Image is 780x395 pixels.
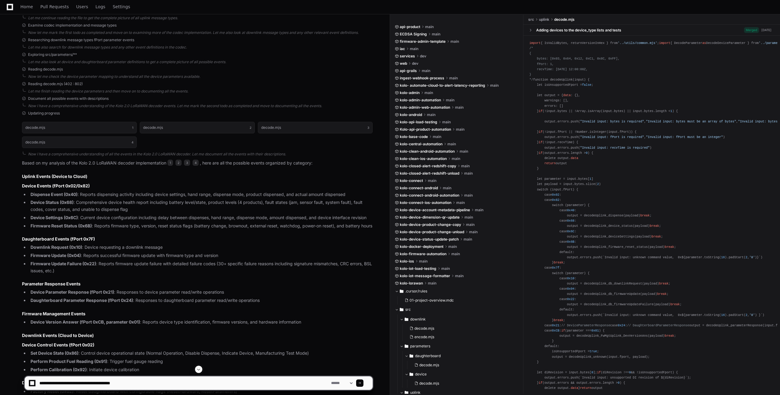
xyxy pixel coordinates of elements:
span: .cursor/rules [405,289,427,294]
span: kolo-iot-load-testing [400,266,436,271]
span: main [428,178,436,183]
span: main [455,105,464,110]
span: main [447,142,456,147]
span: daughterboard [415,353,441,358]
span: break [665,245,674,249]
span: "Invalid input: bytes is required" [580,120,644,123]
span: ECDSA Signing [400,32,427,37]
svg: Directory [405,316,408,323]
button: daughterboard [405,351,519,361]
span: 4 [132,140,133,145]
span: web [400,61,407,66]
h1: decode.mjs [143,126,163,129]
span: kolo- automate-cloud-to-alert-latency-reporting [400,83,485,88]
span: decode.mjs [414,326,434,331]
span: dev [412,61,418,66]
svg: Directory [400,306,403,313]
span: main [450,39,459,44]
div: Let me also look at device and daughterboard parameter definitions to get a complete picture of a... [28,60,373,64]
span: api-grails [400,68,417,73]
h3: Parameter Response Events [22,281,373,287]
span: Exploring src/parameters/** [28,52,77,57]
span: main [448,244,457,249]
span: Reading decode.mjs (402 : 802) [28,82,83,86]
span: Researching downlink message types fPort parameter events [28,38,134,42]
li: : Reports firmware update failure with detailed failure codes (30+ specific failure reasons inclu... [29,260,373,274]
span: ingest-webhook-process [400,76,444,81]
span: false [582,83,591,87]
strong: Device Settings (0x6C) [31,215,78,220]
span: 0x01 [591,329,599,332]
button: .cursor/rules [395,286,519,296]
div: Let me also search for downlink message types and any other event definitions in the codec. [28,45,373,50]
strong: Device Parameter Response (fPort 0x21) [31,289,114,295]
span: kolo-device-product-change-copy [400,222,461,227]
span: main [455,274,464,278]
span: '0' [749,255,755,259]
div: Now I have a comprehensive understanding of all the events in the Kolo 2.0 LoRaWAN decoder. Let m... [28,152,373,157]
span: 0x68 [567,219,575,223]
button: src [395,305,519,314]
span: decode.mjs [419,363,439,368]
span: if [539,140,542,144]
span: main [433,134,441,139]
span: if [539,130,542,134]
button: decode.mjs [412,361,515,369]
span: break [640,214,650,217]
span: /* { bytes: [0x03, 0x64, 0x12, 0xC1, 0x8C, 0xFF], fPort: 1, recvTime: [DATE] 12:00:00Z, } */ [529,46,620,82]
span: decode.mjs [554,17,575,22]
span: 0x21 [552,324,560,327]
span: kolo-clean-ios-automation [400,156,447,161]
span: main [449,76,458,81]
span: 1 [590,177,591,181]
span: downlink [410,317,426,322]
span: kolo-lorawan [400,281,423,286]
span: Pull Requests [40,5,69,9]
div: Let me continue reading the file to get the complete picture of all uplink message types. [28,16,373,20]
div: [DATE] [761,28,771,32]
span: main [419,259,428,264]
button: 01-project-overview.mdc [402,296,515,305]
span: break [659,282,669,285]
li: : Trigger fuel gauge reading [29,358,373,365]
svg: Directory [400,288,403,295]
span: kolo-admin-automation [400,98,441,103]
svg: Directory [410,352,413,360]
span: iac [400,46,405,51]
span: main [475,208,483,212]
strong: Firmware Update Failure (0x22) [31,261,96,266]
button: decode.mjs [407,324,515,333]
li: : Responses to daughterboard parameter read/write operations [29,297,373,304]
span: 2 [597,182,599,186]
span: dev [420,54,426,59]
span: kolo-central-automation [400,142,442,147]
span: 16 [721,313,725,317]
h2: Downlink Events (Cloud to Device) [22,332,373,339]
li: : Comprehensive device health report including battery level/state, product levels (4 products), ... [29,199,373,213]
span: kolo-docker-deployment [400,244,443,249]
h2: Uplink Events (Device to Cloud) [22,173,373,179]
span: main [442,120,451,125]
span: "Invalid input: bytes must be an array of bytes" [646,120,736,123]
span: 0x7f [552,266,560,270]
p: Based on my analysis of the Kolo 2.0 LoRaWAN decoder implementation , here are all the possible e... [22,160,373,167]
button: encode.mjs [407,333,515,341]
li: : Reports dispensing activity including device settings, hand range, dispense mode, product dispe... [29,191,373,198]
span: main [443,186,451,190]
span: kolo-closed-alert-redshift-copy [400,164,456,169]
span: break [670,303,680,306]
span: Users [76,5,88,9]
span: firmware-admin-template [400,39,446,44]
span: 0x10 [567,277,575,280]
li: : Responses to device parameter read/write operations [29,289,373,296]
li: : Reports device type identification, firmware versions, and hardware information [29,319,373,326]
span: data [563,93,571,97]
span: break [650,224,659,228]
span: break [554,261,563,264]
span: break [554,318,563,322]
span: true [590,350,597,353]
span: main [427,112,435,117]
span: main [410,46,418,51]
span: main [461,164,470,169]
h3: Firmware Management Events [22,311,373,317]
